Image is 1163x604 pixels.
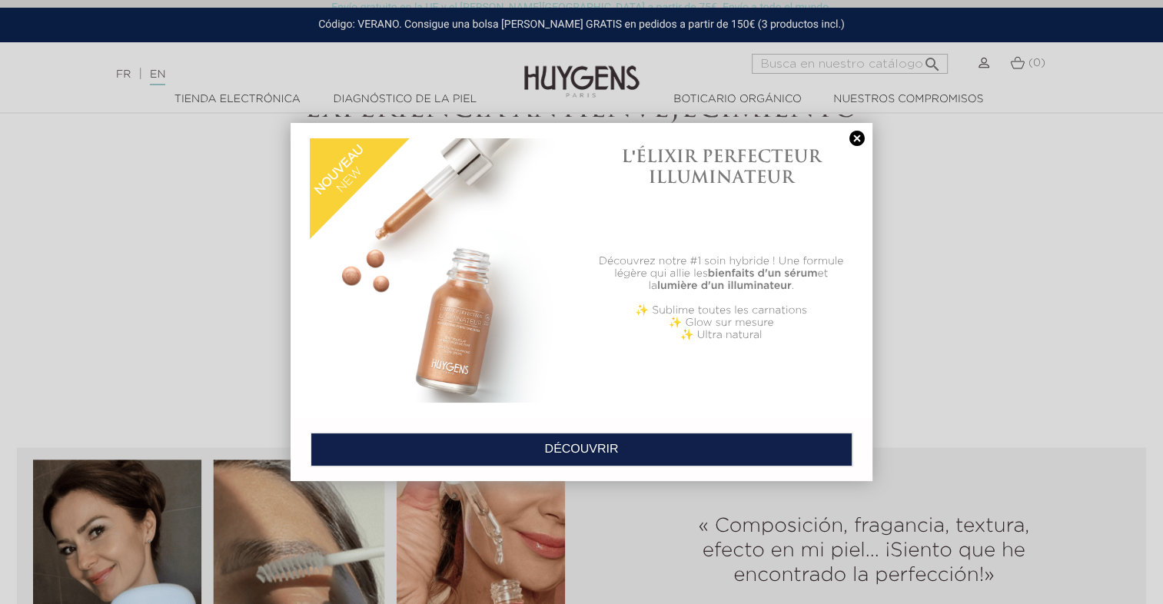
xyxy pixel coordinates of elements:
[657,280,792,291] b: lumière d'un illuminateur
[590,255,853,292] p: Découvrez notre #1 soin hybride ! Une formule légère qui allie les et la .
[311,433,852,466] a: DÉCOUVRIR
[590,317,853,329] p: ✨ Glow sur mesure
[708,268,818,279] b: bienfaits d'un sérum
[590,329,853,341] p: ✨ Ultra natural
[590,304,853,317] p: ✨ Sublime toutes les carnations
[590,146,853,187] h1: L'ÉLIXIR PERFECTEUR ILLUMINATEUR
